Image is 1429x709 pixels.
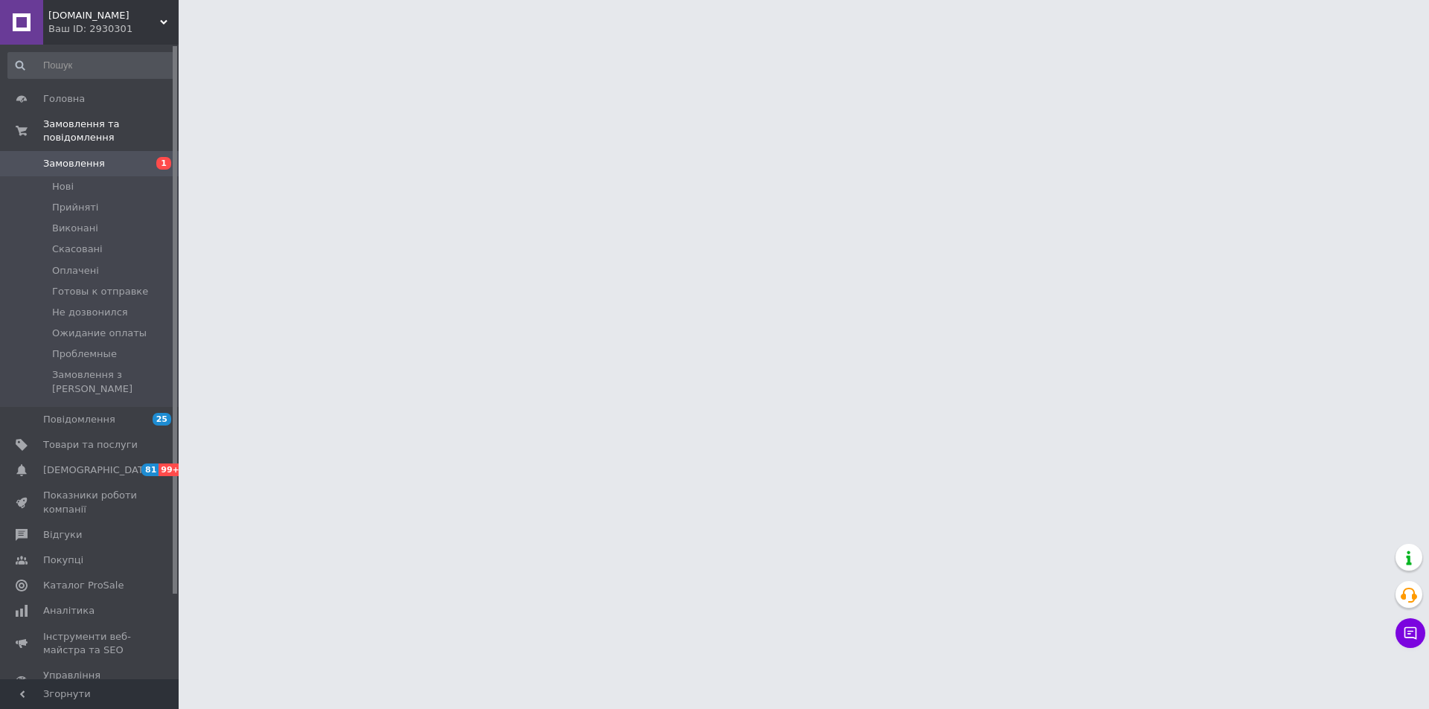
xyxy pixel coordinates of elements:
[159,463,183,476] span: 99+
[43,118,179,144] span: Замовлення та повідомлення
[1396,618,1425,648] button: Чат з покупцем
[43,604,95,617] span: Аналітика
[52,180,74,193] span: Нові
[52,222,98,235] span: Виконані
[52,243,103,256] span: Скасовані
[43,92,85,106] span: Головна
[43,438,138,452] span: Товари та послуги
[52,306,128,319] span: Не дозвонился
[7,52,176,79] input: Пошук
[48,9,160,22] span: only-beauty.com.ua
[43,579,124,592] span: Каталог ProSale
[43,528,82,542] span: Відгуки
[43,554,83,567] span: Покупці
[52,327,147,340] span: Ожидание оплаты
[52,285,148,298] span: Готовы к отправке
[141,463,159,476] span: 81
[153,413,171,426] span: 25
[52,347,117,361] span: Проблемные
[43,489,138,516] span: Показники роботи компанії
[43,669,138,696] span: Управління сайтом
[156,157,171,170] span: 1
[43,463,153,477] span: [DEMOGRAPHIC_DATA]
[43,630,138,657] span: Інструменти веб-майстра та SEO
[43,413,115,426] span: Повідомлення
[52,264,99,277] span: Оплачені
[48,22,179,36] div: Ваш ID: 2930301
[52,368,174,395] span: Замовлення з [PERSON_NAME]
[43,157,105,170] span: Замовлення
[52,201,98,214] span: Прийняті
